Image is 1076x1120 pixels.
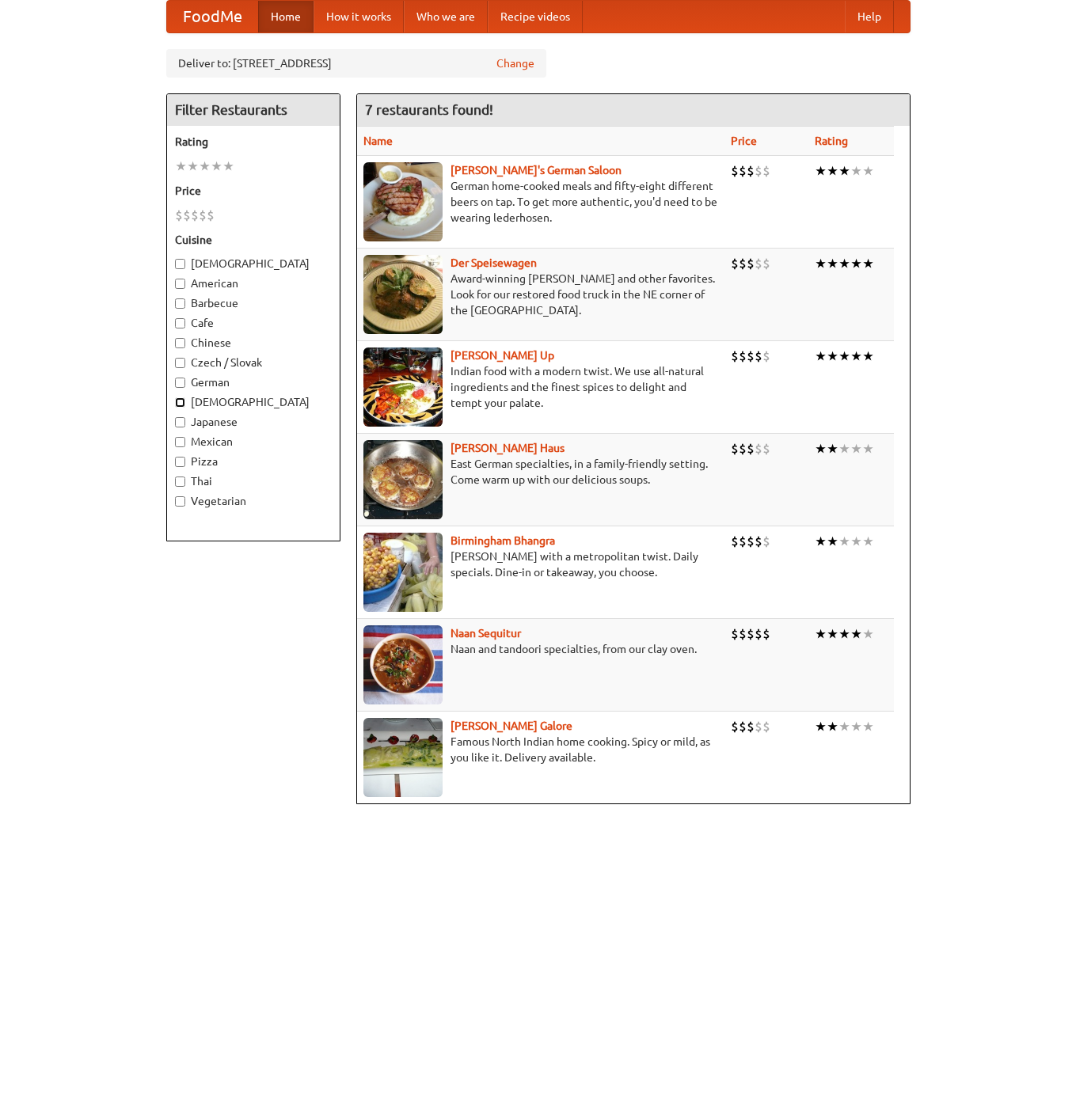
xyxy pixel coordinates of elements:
[363,456,718,488] p: East German specialties, in a family-friendly setting. Come warm up with our delicious soups.
[451,256,537,269] b: Der Speisewagen
[838,625,850,643] li: ★
[762,162,770,180] li: $
[363,162,443,241] img: esthers.jpg
[827,347,838,365] li: ★
[850,718,862,735] li: ★
[747,625,755,643] li: $
[175,275,332,291] label: American
[258,1,314,32] a: Home
[862,347,874,365] li: ★
[175,358,185,368] input: Czech / Slovak
[838,347,850,365] li: ★
[827,718,838,735] li: ★
[451,164,622,177] a: [PERSON_NAME]'s German Saloon
[451,349,554,362] b: [PERSON_NAME] Up
[363,347,443,427] img: curryup.jpg
[175,473,332,489] label: Thai
[187,158,199,175] li: ★
[862,440,874,457] li: ★
[755,533,762,550] li: $
[755,347,762,365] li: $
[815,162,827,180] li: ★
[488,1,583,32] a: Recipe videos
[755,625,762,643] li: $
[838,533,850,550] li: ★
[451,442,565,454] a: [PERSON_NAME] Haus
[363,734,718,765] p: Famous North Indian home cooking. Spicy or mild, as you like it. Delivery available.
[175,295,332,311] label: Barbecue
[827,255,838,272] li: ★
[862,625,874,643] li: ★
[827,440,838,457] li: ★
[175,457,185,467] input: Pizza
[175,355,332,370] label: Czech / Slovak
[199,158,211,175] li: ★
[862,533,874,550] li: ★
[175,338,185,348] input: Chinese
[755,255,762,272] li: $
[731,533,739,550] li: $
[451,719,572,732] a: [PERSON_NAME] Galore
[739,718,747,735] li: $
[739,625,747,643] li: $
[175,417,185,427] input: Japanese
[850,533,862,550] li: ★
[739,162,747,180] li: $
[838,440,850,457] li: ★
[404,1,488,32] a: Who we are
[850,255,862,272] li: ★
[731,347,739,365] li: $
[815,347,827,365] li: ★
[451,627,521,640] b: Naan Sequitur
[207,207,215,224] li: $
[755,162,762,180] li: $
[363,255,443,334] img: speisewagen.jpg
[731,718,739,735] li: $
[175,232,332,248] h5: Cuisine
[747,255,755,272] li: $
[731,255,739,272] li: $
[755,440,762,457] li: $
[731,625,739,643] li: $
[175,476,185,487] input: Thai
[762,255,770,272] li: $
[175,158,187,175] li: ★
[850,625,862,643] li: ★
[175,374,332,390] label: German
[850,347,862,365] li: ★
[314,1,404,32] a: How it works
[175,207,183,224] li: $
[365,102,493,117] ng-pluralize: 7 restaurants found!
[451,534,555,547] a: Birmingham Bhangra
[363,533,443,612] img: bhangra.jpg
[739,347,747,365] li: $
[747,533,755,550] li: $
[363,178,718,226] p: German home-cooked meals and fifty-eight different beers on tap. To get more authentic, you'd nee...
[175,318,185,328] input: Cafe
[175,298,185,309] input: Barbecue
[815,440,827,457] li: ★
[363,363,718,411] p: Indian food with a modern twist. We use all-natural ingredients and the finest spices to delight ...
[850,162,862,180] li: ★
[838,162,850,180] li: ★
[762,718,770,735] li: $
[838,718,850,735] li: ★
[363,549,718,580] p: [PERSON_NAME] with a metropolitan twist. Daily specials. Dine-in or takeaway, you choose.
[222,158,234,175] li: ★
[175,434,332,450] label: Mexican
[363,271,718,318] p: Award-winning [PERSON_NAME] and other favorites. Look for our restored food truck in the NE corne...
[175,437,185,447] input: Mexican
[739,533,747,550] li: $
[731,440,739,457] li: $
[762,533,770,550] li: $
[363,625,443,704] img: naansequitur.jpg
[731,162,739,180] li: $
[183,207,191,224] li: $
[363,718,443,797] img: currygalore.jpg
[762,440,770,457] li: $
[739,255,747,272] li: $
[167,94,340,126] h4: Filter Restaurants
[815,533,827,550] li: ★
